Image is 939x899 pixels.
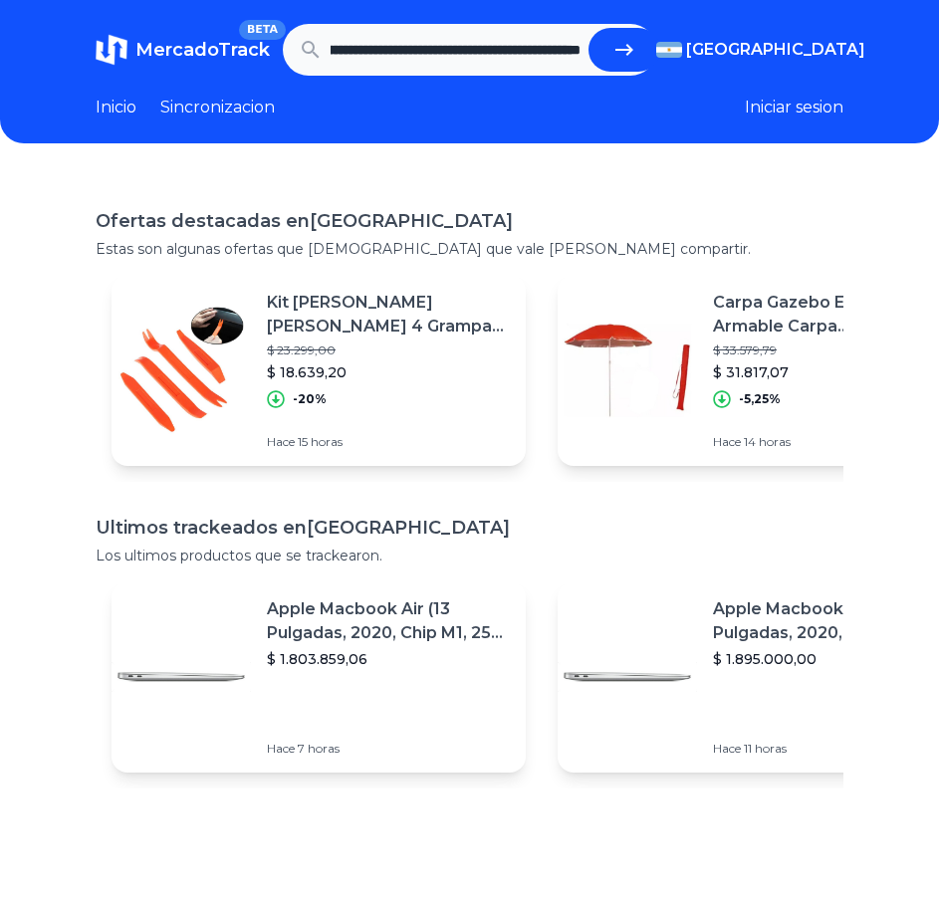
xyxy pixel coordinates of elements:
p: Apple Macbook Air (13 Pulgadas, 2020, Chip M1, 256 Gb De Ssd, 8 Gb De Ram) - Plata [267,597,510,645]
p: Hace 15 horas [267,434,510,450]
img: Featured image [558,301,697,440]
a: Featured imageKit [PERSON_NAME] [PERSON_NAME] 4 Grampas Plastico Desmontaje Paneles Puerta$ 23.29... [112,275,526,466]
p: Los ultimos productos que se trackearon. [96,546,843,565]
img: MercadoTrack [96,34,127,66]
p: -20% [293,391,327,407]
a: Inicio [96,96,136,119]
a: Sincronizacion [160,96,275,119]
h1: Ultimos trackeados en [GEOGRAPHIC_DATA] [96,514,843,542]
button: Iniciar sesion [745,96,843,119]
p: Estas son algunas ofertas que [DEMOGRAPHIC_DATA] que vale [PERSON_NAME] compartir. [96,239,843,259]
p: $ 18.639,20 [267,362,510,382]
a: Featured imageApple Macbook Air (13 Pulgadas, 2020, Chip M1, 256 Gb De Ssd, 8 Gb De Ram) - Plata$... [112,581,526,773]
p: -5,25% [739,391,781,407]
img: Featured image [112,607,251,747]
img: Featured image [558,607,697,747]
h1: Ofertas destacadas en [GEOGRAPHIC_DATA] [96,207,843,235]
img: Argentina [656,42,682,58]
button: [GEOGRAPHIC_DATA] [656,38,843,62]
span: MercadoTrack [135,39,270,61]
span: BETA [239,20,286,40]
p: Hace 7 horas [267,741,510,757]
img: Featured image [112,301,251,440]
p: $ 23.299,00 [267,342,510,358]
p: Kit [PERSON_NAME] [PERSON_NAME] 4 Grampas Plastico Desmontaje Paneles Puerta [267,291,510,338]
p: $ 1.803.859,06 [267,649,510,669]
a: MercadoTrackBETA [96,34,270,66]
span: [GEOGRAPHIC_DATA] [686,38,865,62]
